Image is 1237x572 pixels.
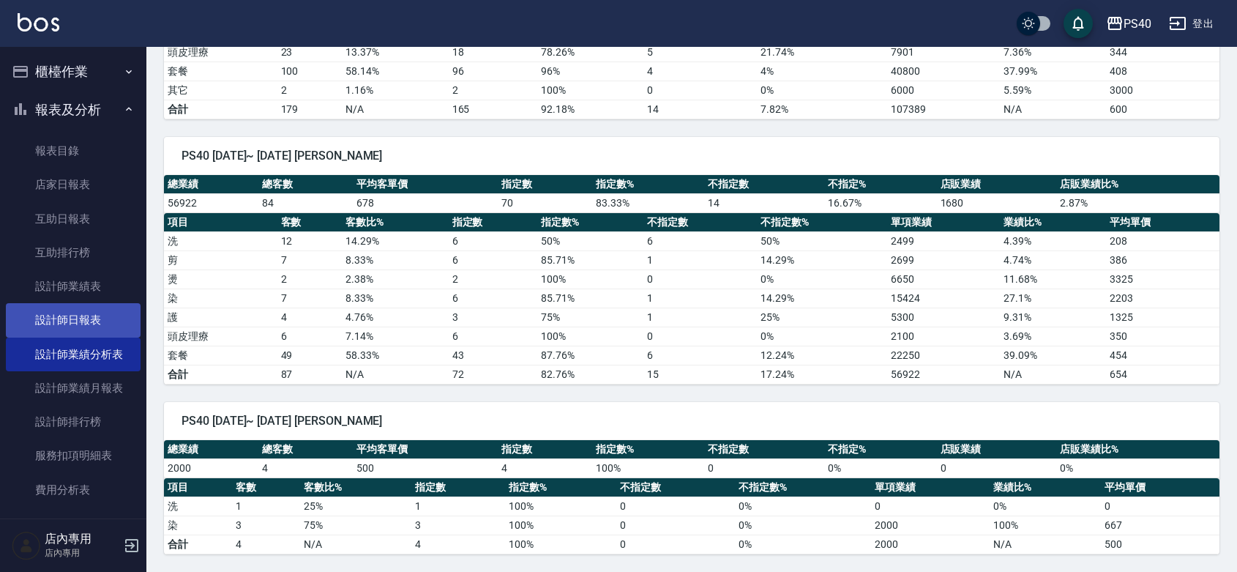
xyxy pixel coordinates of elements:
[498,440,592,459] th: 指定數
[449,327,538,346] td: 6
[592,440,705,459] th: 指定數%
[258,440,353,459] th: 總客數
[643,365,757,384] td: 15
[164,62,277,81] td: 套餐
[277,346,343,365] td: 49
[1106,308,1219,327] td: 1325
[277,62,343,81] td: 100
[164,175,258,194] th: 總業績
[1000,100,1106,119] td: N/A
[411,478,505,497] th: 指定數
[757,289,887,308] td: 14.29 %
[1106,100,1219,119] td: 600
[12,531,41,560] img: Person
[277,327,343,346] td: 6
[449,100,538,119] td: 165
[505,535,616,554] td: 100%
[498,175,592,194] th: 指定數
[449,289,538,308] td: 6
[537,308,643,327] td: 75 %
[592,458,705,478] td: 100 %
[164,308,277,327] td: 護
[449,365,538,384] td: 72
[592,175,705,194] th: 指定數%
[277,250,343,270] td: 7
[537,62,643,81] td: 96 %
[505,516,616,535] td: 100 %
[18,13,59,31] img: Logo
[342,365,448,384] td: N/A
[757,62,887,81] td: 4 %
[164,289,277,308] td: 染
[887,42,1001,62] td: 7901
[887,231,1001,250] td: 2499
[498,193,592,212] td: 70
[735,516,871,535] td: 0 %
[735,535,871,554] td: 0%
[824,175,937,194] th: 不指定%
[643,308,757,327] td: 1
[887,62,1001,81] td: 40800
[342,270,448,289] td: 2.38 %
[6,134,141,168] a: 報表目錄
[757,42,887,62] td: 21.74 %
[1101,516,1219,535] td: 667
[1124,15,1151,33] div: PS40
[449,81,538,100] td: 2
[887,308,1001,327] td: 5300
[1106,270,1219,289] td: 3325
[887,81,1001,100] td: 6000
[871,516,990,535] td: 2000
[411,497,505,516] td: 1
[990,516,1101,535] td: 100 %
[1000,308,1106,327] td: 9.31 %
[1000,346,1106,365] td: 39.09 %
[300,478,411,497] th: 客數比%
[1101,497,1219,516] td: 0
[643,81,757,100] td: 0
[353,175,498,194] th: 平均客單價
[757,250,887,270] td: 14.29 %
[887,250,1001,270] td: 2699
[887,346,1001,365] td: 22250
[937,193,1057,212] td: 1680
[757,327,887,346] td: 0 %
[1106,231,1219,250] td: 208
[757,346,887,365] td: 12.24 %
[1000,213,1106,232] th: 業績比%
[277,365,343,384] td: 87
[1101,478,1219,497] th: 平均單價
[1106,81,1219,100] td: 3000
[353,193,498,212] td: 678
[6,513,141,551] button: 客戶管理
[164,250,277,270] td: 剪
[1106,42,1219,62] td: 344
[757,100,887,119] td: 7.82%
[990,535,1101,554] td: N/A
[871,478,990,497] th: 單項業績
[342,231,448,250] td: 14.29 %
[616,516,735,535] td: 0
[353,458,498,478] td: 500
[1000,231,1106,250] td: 4.39 %
[990,497,1101,516] td: 0 %
[887,289,1001,308] td: 15424
[6,405,141,439] a: 設計師排行榜
[342,346,448,365] td: 58.33 %
[537,100,643,119] td: 92.18%
[6,338,141,371] a: 設計師業績分析表
[258,458,353,478] td: 4
[164,440,1219,478] table: a dense table
[643,231,757,250] td: 6
[1106,365,1219,384] td: 654
[643,327,757,346] td: 0
[1000,327,1106,346] td: 3.69 %
[505,497,616,516] td: 100 %
[937,440,1057,459] th: 店販業績
[887,213,1001,232] th: 單項業績
[505,478,616,497] th: 指定數%
[757,270,887,289] td: 0 %
[449,231,538,250] td: 6
[300,535,411,554] td: N/A
[342,100,448,119] td: N/A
